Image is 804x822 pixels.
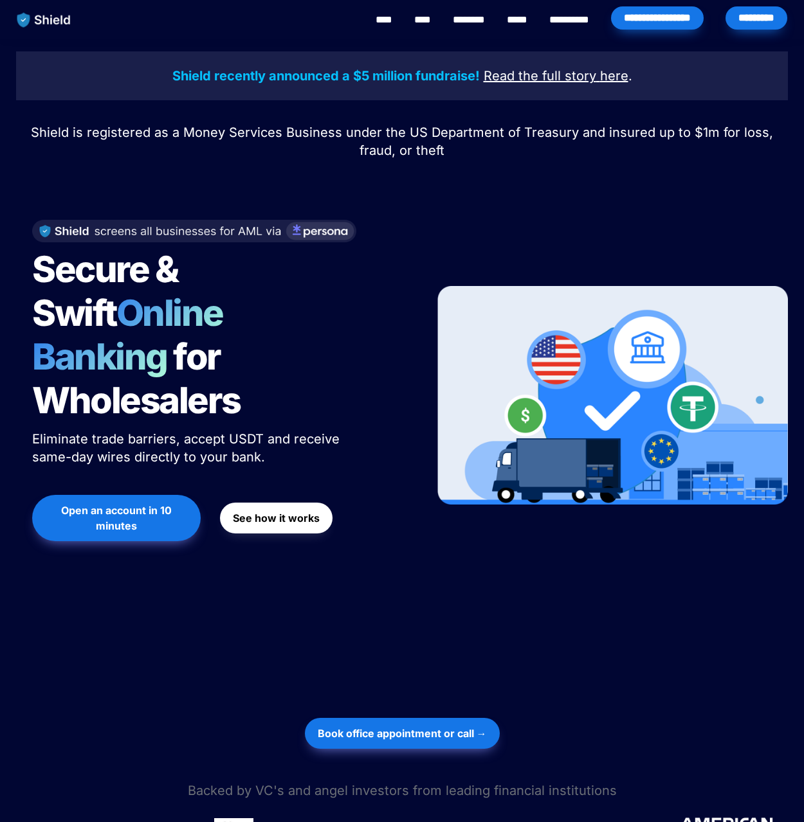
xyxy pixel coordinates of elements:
[305,718,500,749] button: Book office appointment or call →
[32,291,236,379] span: Online Banking
[600,70,628,83] a: here
[32,335,241,422] span: for Wholesalers
[188,783,617,798] span: Backed by VC's and angel investors from leading financial institutions
[32,247,184,335] span: Secure & Swift
[484,70,596,83] a: Read the full story
[61,504,174,532] strong: Open an account in 10 minutes
[32,431,343,465] span: Eliminate trade barriers, accept USDT and receive same-day wires directly to your bank.
[31,125,777,158] span: Shield is registered as a Money Services Business under the US Department of Treasury and insured...
[233,512,320,524] strong: See how it works
[628,68,632,84] span: .
[172,68,480,84] strong: Shield recently announced a $5 million fundraise!
[32,495,201,541] button: Open an account in 10 minutes
[11,6,77,33] img: website logo
[32,488,201,548] a: Open an account in 10 minutes
[318,727,487,740] strong: Book office appointment or call →
[305,711,500,755] a: Book office appointment or call →
[484,68,596,84] u: Read the full story
[220,503,333,533] button: See how it works
[220,496,333,540] a: See how it works
[600,68,628,84] u: here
